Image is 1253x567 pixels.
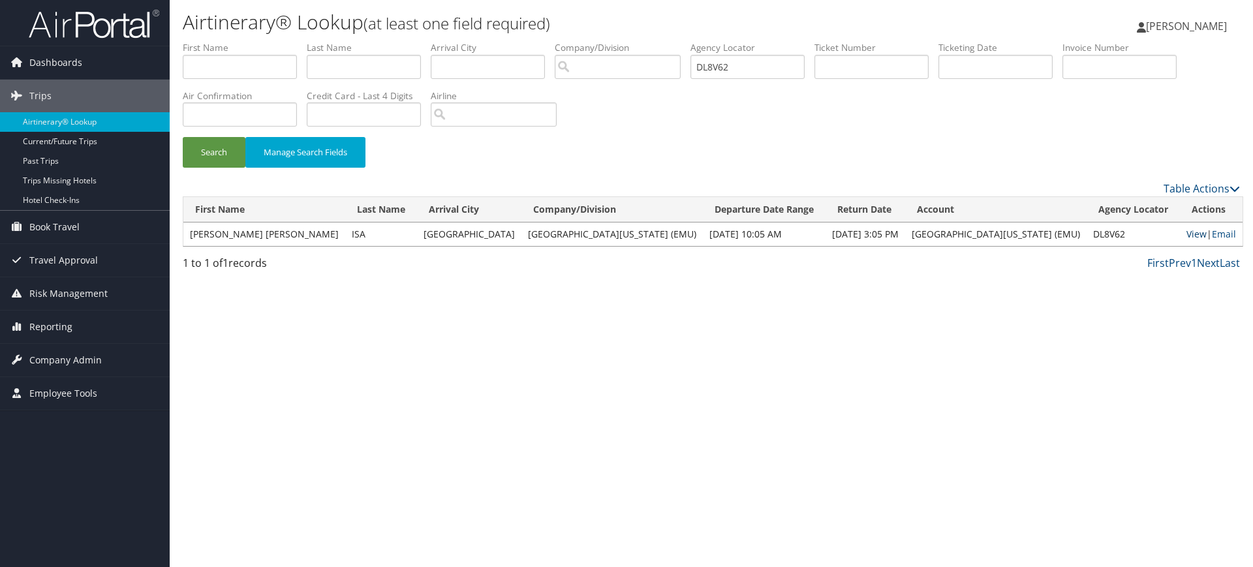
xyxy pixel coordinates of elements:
div: 1 to 1 of records [183,255,433,277]
small: (at least one field required) [364,12,550,34]
span: Employee Tools [29,377,97,410]
td: [DATE] 10:05 AM [703,222,826,246]
label: Airline [431,89,566,102]
button: Search [183,137,245,168]
label: Last Name [307,41,431,54]
td: [DATE] 3:05 PM [826,222,905,246]
label: Ticket Number [814,41,938,54]
a: 1 [1191,256,1197,270]
span: Travel Approval [29,244,98,277]
label: Air Confirmation [183,89,307,102]
td: [GEOGRAPHIC_DATA] [417,222,521,246]
a: Prev [1169,256,1191,270]
th: Company/Division [521,197,703,222]
h1: Airtinerary® Lookup [183,8,888,36]
th: First Name: activate to sort column ascending [183,197,345,222]
td: ISA [345,222,417,246]
th: Last Name: activate to sort column ascending [345,197,417,222]
td: | [1180,222,1243,246]
a: Last [1220,256,1240,270]
a: Table Actions [1164,181,1240,196]
label: First Name [183,41,307,54]
th: Agency Locator: activate to sort column ascending [1087,197,1180,222]
td: [GEOGRAPHIC_DATA][US_STATE] (EMU) [521,222,703,246]
th: Actions [1180,197,1243,222]
button: Manage Search Fields [245,137,365,168]
label: Company/Division [555,41,690,54]
span: Risk Management [29,277,108,310]
a: [PERSON_NAME] [1137,7,1240,46]
label: Ticketing Date [938,41,1062,54]
th: Return Date: activate to sort column ascending [826,197,905,222]
label: Agency Locator [690,41,814,54]
th: Arrival City: activate to sort column ascending [417,197,521,222]
img: airportal-logo.png [29,8,159,39]
th: Account: activate to sort column ascending [905,197,1087,222]
label: Invoice Number [1062,41,1186,54]
td: [PERSON_NAME] [PERSON_NAME] [183,222,345,246]
span: Book Travel [29,211,80,243]
span: Company Admin [29,344,102,376]
a: View [1186,228,1207,240]
span: Reporting [29,311,72,343]
td: [GEOGRAPHIC_DATA][US_STATE] (EMU) [905,222,1087,246]
td: DL8V62 [1087,222,1180,246]
a: First [1147,256,1169,270]
a: Next [1197,256,1220,270]
span: Dashboards [29,46,82,79]
label: Credit Card - Last 4 Digits [307,89,431,102]
a: Email [1212,228,1236,240]
span: 1 [223,256,228,270]
label: Arrival City [431,41,555,54]
span: [PERSON_NAME] [1146,19,1227,33]
th: Departure Date Range: activate to sort column ascending [703,197,826,222]
span: Trips [29,80,52,112]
